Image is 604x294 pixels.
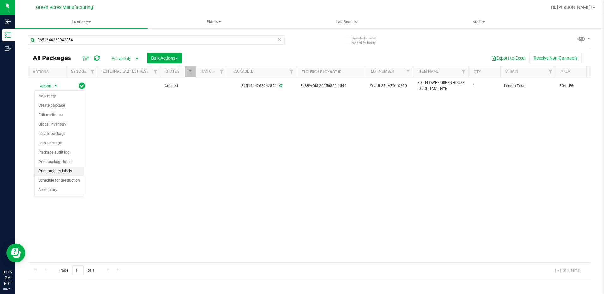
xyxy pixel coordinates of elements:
[217,66,227,77] a: Filter
[529,53,582,63] button: Receive Non-Cannabis
[487,53,529,63] button: Export to Excel
[52,82,60,91] span: select
[79,81,85,90] span: In Sync
[302,70,341,74] a: Flourish Package ID
[413,19,545,25] span: Audit
[278,84,282,88] span: Sync from Compliance System
[3,269,12,286] p: 01:09 PM EDT
[232,69,254,73] a: Package ID
[474,70,481,74] a: Qty
[458,66,469,77] a: Filter
[559,83,599,89] span: F04 - FG
[35,176,84,185] li: Schedule for destruction
[166,69,179,73] a: Status
[551,5,592,10] span: Hi, [PERSON_NAME]!
[103,69,152,73] a: External Lab Test Result
[150,66,161,77] a: Filter
[549,265,585,275] span: 1 - 1 of 1 items
[15,19,148,25] span: Inventory
[35,110,84,120] li: Edit attributes
[196,66,227,77] th: Has COA
[54,265,100,275] span: Page of 1
[226,83,298,89] div: 3651644263942854
[35,101,84,110] li: Create package
[35,185,84,195] li: See history
[5,32,11,38] inline-svg: Inventory
[505,69,518,73] a: Strain
[148,19,280,25] span: Plants
[280,15,413,28] a: Lab Results
[147,53,182,63] button: Bulk Actions
[3,286,12,291] p: 08/21
[35,148,84,157] li: Package audit log
[72,265,84,275] input: 1
[286,66,297,77] a: Filter
[300,83,362,89] span: FLSRWGM-20250820-1546
[419,69,439,73] a: Item Name
[165,83,192,89] span: Created
[35,92,84,101] li: Adjust qty
[413,15,545,28] a: Audit
[71,69,95,73] a: Sync Status
[36,5,93,10] span: Green Acres Manufacturing
[5,45,11,52] inline-svg: Outbound
[352,36,384,45] span: Include items not tagged for facility
[15,15,148,28] a: Inventory
[35,157,84,167] li: Print package label
[327,19,365,25] span: Lab Results
[35,167,84,176] li: Print product labels
[277,35,282,44] span: Clear
[6,244,25,262] iframe: Resource center
[371,69,394,73] a: Lot Number
[185,66,196,77] a: Filter
[5,18,11,25] inline-svg: Inbound
[473,83,497,89] span: 1
[87,66,98,77] a: Filter
[33,70,63,74] div: Actions
[151,56,178,61] span: Bulk Actions
[148,15,280,28] a: Plants
[35,138,84,148] li: Lock package
[34,82,51,91] span: Action
[545,66,556,77] a: Filter
[403,66,414,77] a: Filter
[33,55,77,62] span: All Packages
[561,69,570,73] a: Area
[35,120,84,129] li: Global inventory
[370,83,410,89] span: W-JUL25LMZ01-0820
[504,83,552,89] span: Lemon Zest
[28,35,285,45] input: Search Package ID, Item Name, SKU, Lot or Part Number...
[417,80,465,92] span: FD - FLOWER GREENHOUSE - 3.5G - LMZ - HYB
[35,129,84,139] li: Locate package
